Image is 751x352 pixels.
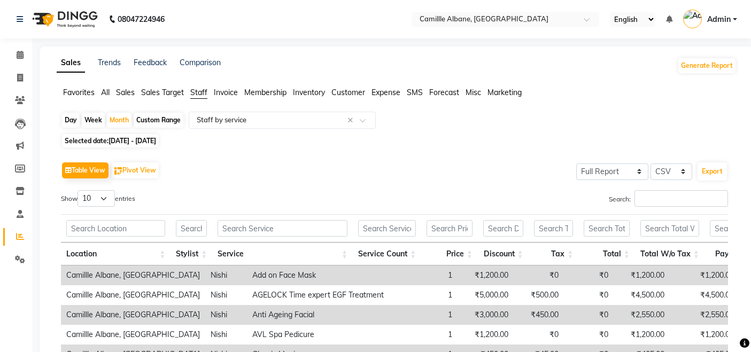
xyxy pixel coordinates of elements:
[331,88,365,97] span: Customer
[98,58,121,67] a: Trends
[514,305,564,325] td: ₹450.00
[609,190,728,207] label: Search:
[61,325,205,345] td: Camillle Albane, [GEOGRAPHIC_DATA]
[63,88,95,97] span: Favorites
[109,137,156,145] span: [DATE] - [DATE]
[429,88,459,97] span: Forecast
[62,134,159,147] span: Selected date:
[529,243,579,265] th: Tax: activate to sort column ascending
[564,325,614,345] td: ₹0
[614,265,670,285] td: ₹1,200.00
[61,265,205,285] td: Camillle Albane, [GEOGRAPHIC_DATA]
[190,88,207,97] span: Staff
[371,88,400,97] span: Expense
[514,265,564,285] td: ₹0
[698,162,727,181] button: Export
[670,325,739,345] td: ₹1,200.00
[66,220,165,237] input: Search Location
[407,88,423,97] span: SMS
[389,325,458,345] td: 1
[82,113,105,128] div: Week
[584,220,630,237] input: Search Total
[635,243,704,265] th: Total W/o Tax: activate to sort column ascending
[101,88,110,97] span: All
[134,113,183,128] div: Custom Range
[487,88,522,97] span: Marketing
[534,220,574,237] input: Search Tax
[614,325,670,345] td: ₹1,200.00
[358,220,416,237] input: Search Service Count
[118,4,165,34] b: 08047224946
[61,305,205,325] td: Camillle Albane, [GEOGRAPHIC_DATA]
[427,220,473,237] input: Search Price
[61,285,205,305] td: Camillle Albane, [GEOGRAPHIC_DATA]
[205,305,247,325] td: Nishi
[205,265,247,285] td: Nishi
[389,265,458,285] td: 1
[78,190,115,207] select: Showentries
[347,115,357,126] span: Clear all
[458,305,514,325] td: ₹3,000.00
[670,305,739,325] td: ₹2,550.00
[478,243,529,265] th: Discount: activate to sort column ascending
[116,88,135,97] span: Sales
[578,243,635,265] th: Total: activate to sort column ascending
[670,285,739,305] td: ₹4,500.00
[171,243,212,265] th: Stylist: activate to sort column ascending
[27,4,100,34] img: logo
[683,10,702,28] img: Admin
[180,58,221,67] a: Comparison
[293,88,325,97] span: Inventory
[389,285,458,305] td: 1
[141,88,184,97] span: Sales Target
[247,305,389,325] td: Anti Ageing Facial
[212,243,353,265] th: Service: activate to sort column ascending
[634,190,728,207] input: Search:
[707,14,731,25] span: Admin
[614,285,670,305] td: ₹4,500.00
[57,53,85,73] a: Sales
[114,167,122,175] img: pivot.png
[247,285,389,305] td: AGELOCK Time expert EGF Treatment
[514,285,564,305] td: ₹500.00
[176,220,207,237] input: Search Stylist
[112,162,159,178] button: Pivot View
[61,243,171,265] th: Location: activate to sort column ascending
[107,113,131,128] div: Month
[244,88,287,97] span: Membership
[614,305,670,325] td: ₹2,550.00
[62,113,80,128] div: Day
[389,305,458,325] td: 1
[205,285,247,305] td: Nishi
[458,285,514,305] td: ₹5,000.00
[134,58,167,67] a: Feedback
[61,190,135,207] label: Show entries
[247,325,389,345] td: AVL Spa Pedicure
[458,325,514,345] td: ₹1,200.00
[564,265,614,285] td: ₹0
[205,325,247,345] td: Nishi
[514,325,564,345] td: ₹0
[218,220,347,237] input: Search Service
[670,265,739,285] td: ₹1,200.00
[247,265,389,285] td: Add on Face Mask
[640,220,699,237] input: Search Total W/o Tax
[458,265,514,285] td: ₹1,200.00
[483,220,523,237] input: Search Discount
[62,162,109,178] button: Table View
[678,58,735,73] button: Generate Report
[214,88,238,97] span: Invoice
[564,305,614,325] td: ₹0
[564,285,614,305] td: ₹0
[466,88,481,97] span: Misc
[353,243,421,265] th: Service Count: activate to sort column ascending
[421,243,478,265] th: Price: activate to sort column ascending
